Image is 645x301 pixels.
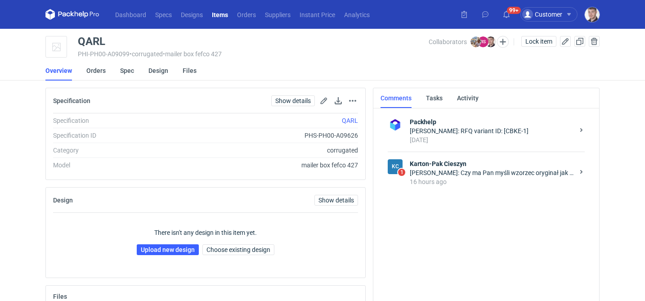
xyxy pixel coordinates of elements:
button: 99+ [499,7,514,22]
button: Edit collaborators [497,36,509,48]
a: QARL [342,117,358,124]
span: Choose existing design [206,247,270,253]
a: Show details [314,195,358,206]
figcaption: RS [478,36,488,47]
a: Suppliers [260,9,295,20]
div: QARL [78,36,105,47]
a: Upload new design [137,244,199,255]
span: • corrugated [130,50,163,58]
button: Actions [347,95,358,106]
a: Activity [457,88,479,108]
a: Analytics [340,9,374,20]
img: Maciej Sikora [485,36,496,47]
img: Packhelp [388,117,403,132]
figcaption: KC [388,159,403,174]
a: Orders [233,9,260,20]
div: Category [53,146,175,155]
div: Karton-Pak Cieszyn [388,159,403,174]
a: Designs [176,9,207,20]
span: Collaborators [429,38,467,45]
div: Model [53,161,175,170]
a: Design [148,61,168,81]
button: Customer [520,7,585,22]
div: corrugated [175,146,358,155]
a: Files [183,61,197,81]
a: Tasks [426,88,443,108]
div: Customer [522,9,562,20]
img: Michał Palasek [470,36,481,47]
div: [PERSON_NAME]: Czy ma Pan myśli wzorzec oryginał jak z produkcji? [410,168,574,177]
div: Specification ID [53,131,175,140]
h2: Design [53,197,73,204]
img: Maciej Sikora [585,7,600,22]
button: Lock item [521,36,556,47]
div: Specification [53,116,175,125]
div: PHI-PH00-A09099 [78,50,429,58]
div: mailer box fefco 427 [175,161,358,170]
button: Download specification [333,95,344,106]
button: Edit item [560,36,571,47]
a: Specs [151,9,176,20]
strong: Karton-Pak Cieszyn [410,159,574,168]
button: Delete item [589,36,600,47]
a: Overview [45,61,72,81]
a: Instant Price [295,9,340,20]
button: Edit spec [318,95,329,106]
button: Duplicate Item [574,36,585,47]
a: Items [207,9,233,20]
span: • mailer box fefco 427 [163,50,222,58]
a: Spec [120,61,134,81]
div: [PERSON_NAME]: RFQ variant ID: [CBKE-1] [410,126,574,135]
div: [DATE] [410,135,574,144]
h2: Specification [53,97,90,104]
a: Orders [86,61,106,81]
p: There isn't any design in this item yet. [154,228,257,237]
div: 16 hours ago [410,177,574,186]
a: Comments [381,88,412,108]
h2: Files [53,293,67,300]
a: Dashboard [111,9,151,20]
div: PHS-PH00-A09626 [175,131,358,140]
span: Lock item [525,38,552,45]
svg: Packhelp Pro [45,9,99,20]
button: Choose existing design [202,244,274,255]
strong: Packhelp [410,117,574,126]
span: 1 [398,169,405,176]
a: Show details [271,95,315,106]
